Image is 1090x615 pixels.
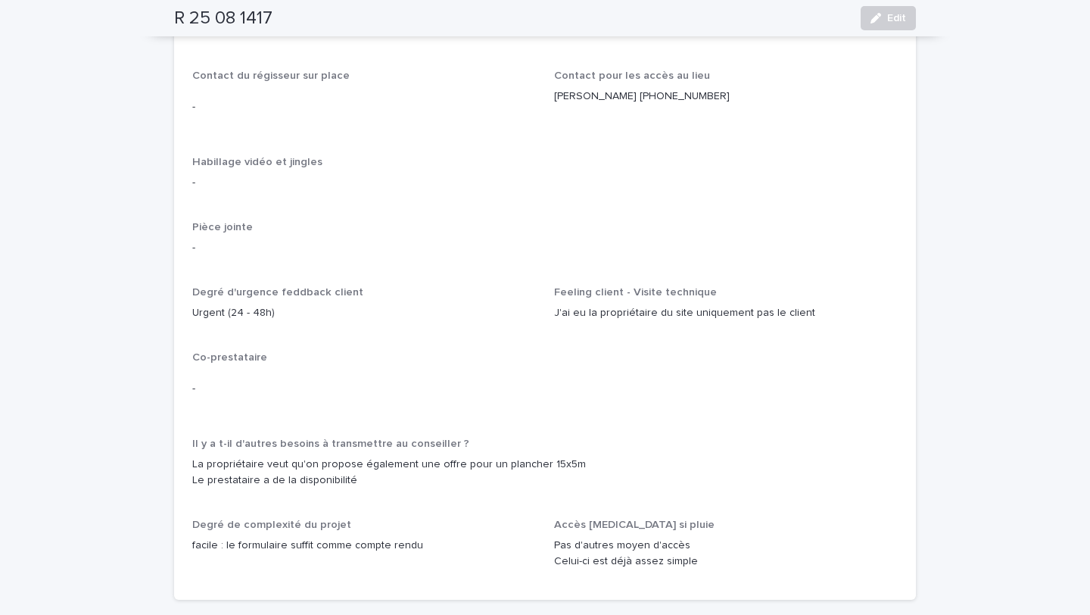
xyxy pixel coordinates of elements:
[887,13,906,23] span: Edit
[192,70,350,81] span: Contact du régisseur sur place
[192,381,536,397] p: -
[192,157,322,167] span: Habillage vidéo et jingles
[192,287,363,298] span: Degré d'urgence feddback client
[192,99,536,115] p: -
[554,287,717,298] span: Feeling client - Visite technique
[192,352,267,363] span: Co-prestataire
[554,520,715,530] span: Accès [MEDICAL_DATA] si pluie
[192,538,536,554] p: facile : le formulaire suffit comme compte rendu
[192,305,536,321] p: Urgent (24 - 48h)
[192,439,469,449] span: Il y a t-il d'autres besoins à transmettre au conseiller ?
[192,457,898,489] p: La propriétaire veut qu'on propose également une offre pour un plancher 15x5m Le prestataire a de...
[192,520,351,530] span: Degré de complexité du projet
[192,175,898,191] p: -
[554,89,898,105] p: [PERSON_NAME] [PHONE_NUMBER]
[192,240,898,256] p: -
[192,222,253,233] span: Pièce jointe
[554,70,710,81] span: Contact pour les accès au lieu
[861,6,916,30] button: Edit
[554,305,898,321] p: J'ai eu la propriétaire du site uniquement pas le client
[174,8,272,30] h2: R 25 08 1417
[554,538,898,570] p: Pas d'autres moyen d'accès Celui-ci est déjà assez simple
